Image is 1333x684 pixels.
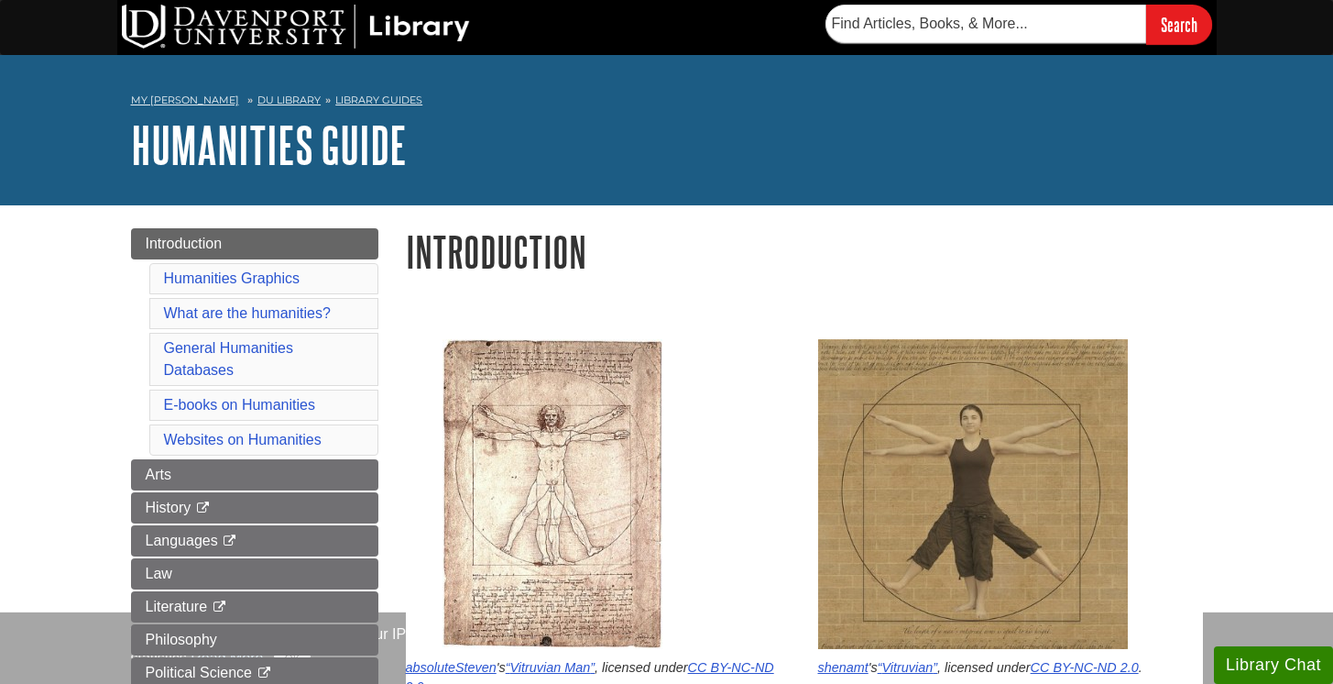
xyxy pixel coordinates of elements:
[818,339,1128,649] img: Vitruvian Woman
[406,660,497,675] a: absoluteSteven
[164,305,331,321] a: What are the humanities?
[506,660,595,675] a: Vitruvian Man
[335,94,422,106] a: Library Guides
[131,492,378,524] a: History
[443,339,662,649] img: Vitruvian Man
[406,228,1203,275] h1: Introduction
[164,340,293,378] a: General Humanities Databases
[131,624,378,656] a: Philosophy
[131,228,378,259] a: Introduction
[256,667,271,679] i: This link opens in a new window
[1214,646,1333,684] button: Library Chat
[825,5,1146,43] input: Find Articles, Books, & More...
[146,566,172,581] span: Law
[825,5,1212,44] form: Searches DU Library's articles, books, and more
[146,665,253,680] span: Political Science
[146,467,171,482] span: Arts
[1031,660,1139,675] a: CC BY-NC-ND 2.0
[146,599,208,614] span: Literature
[146,500,191,515] span: History
[222,535,237,547] i: This link opens in a new window
[146,632,217,647] span: Philosophy
[146,236,223,251] span: Introduction
[164,270,300,286] a: Humanities Graphics
[131,116,407,173] a: Humanities Guide
[131,93,239,108] a: My [PERSON_NAME]
[195,502,211,514] i: This link opens in a new window
[1146,5,1212,44] input: Search
[146,533,218,548] span: Languages
[818,660,869,675] a: shenamt
[131,459,378,491] a: Arts
[122,5,470,49] img: DU Library
[131,558,378,590] a: Law
[878,660,937,675] a: Vitruvian
[257,94,321,106] a: DU Library
[131,88,1203,117] nav: breadcrumb
[131,525,378,557] a: Languages
[818,658,1203,678] div: 's , licensed under .
[164,432,322,447] a: Websites on Humanities
[212,601,227,613] i: This link opens in a new window
[131,591,378,623] a: Literature
[164,397,315,413] a: E-books on Humanities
